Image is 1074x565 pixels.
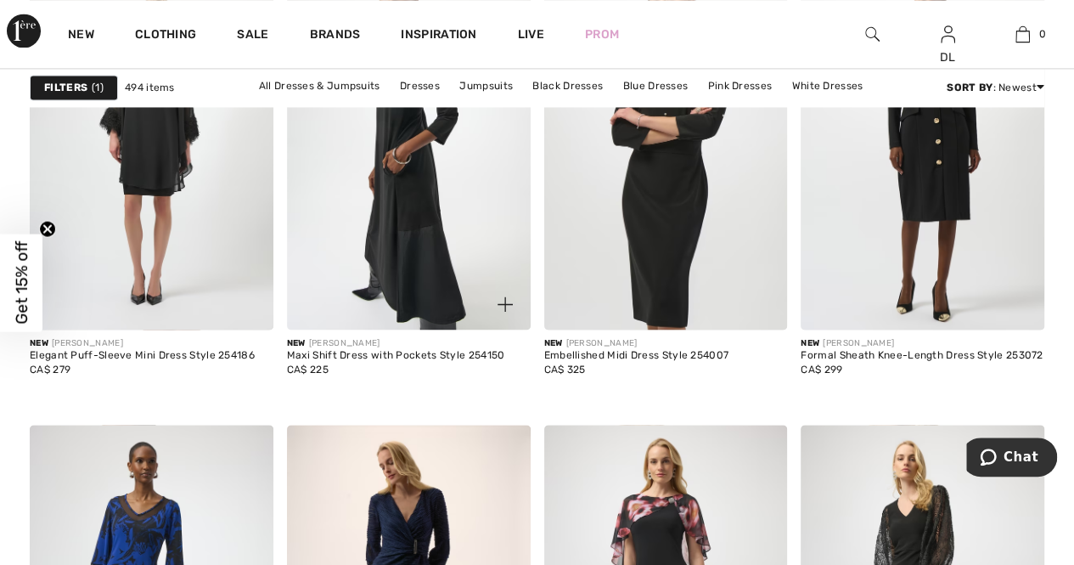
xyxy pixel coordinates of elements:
span: CA$ 325 [544,363,586,375]
div: Elegant Puff-Sleeve Mini Dress Style 254186 [30,349,255,361]
span: 0 [1038,26,1045,42]
a: Black Dresses [524,75,611,97]
a: Clothing [135,27,196,45]
span: New [544,337,563,347]
a: Blue Dresses [615,75,697,97]
a: Prom [585,25,619,43]
a: New [68,27,94,45]
a: [PERSON_NAME] Dresses [414,97,559,119]
div: : Newest [947,80,1044,95]
strong: Filters [44,80,87,95]
a: Brands [310,27,361,45]
div: [PERSON_NAME] [30,336,255,349]
a: Dresses [391,75,448,97]
a: White Dresses [783,75,871,97]
span: New [801,337,819,347]
div: Formal Sheath Knee-Length Dress Style 253072 [801,349,1043,361]
button: Close teaser [39,220,56,237]
strong: Sort By [947,82,992,93]
span: CA$ 225 [287,363,329,375]
span: Inspiration [401,27,476,45]
a: Pink Dresses [699,75,780,97]
div: [PERSON_NAME] [801,336,1043,349]
div: DL [911,48,985,66]
img: My Info [941,24,955,44]
span: CA$ 279 [30,363,70,375]
span: 494 items [125,80,175,95]
a: Sale [237,27,268,45]
a: Sign In [941,25,955,42]
div: [PERSON_NAME] [287,336,505,349]
span: New [30,337,48,347]
span: Get 15% off [12,241,31,325]
iframe: Opens a widget where you can chat to one of our agents [966,438,1057,480]
img: plus_v2.svg [498,297,513,312]
div: Embellished Midi Dress Style 254007 [544,349,729,361]
img: 1ère Avenue [7,14,41,48]
div: Maxi Shift Dress with Pockets Style 254150 [287,349,505,361]
span: 1 [92,80,104,95]
span: New [287,337,306,347]
a: [PERSON_NAME] Dresses [562,97,706,119]
img: My Bag [1015,24,1030,44]
a: Jumpsuits [451,75,521,97]
a: 0 [986,24,1060,44]
a: Live [518,25,544,43]
img: search the website [865,24,880,44]
div: [PERSON_NAME] [544,336,729,349]
span: CA$ 299 [801,363,842,375]
a: All Dresses & Jumpsuits [250,75,389,97]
